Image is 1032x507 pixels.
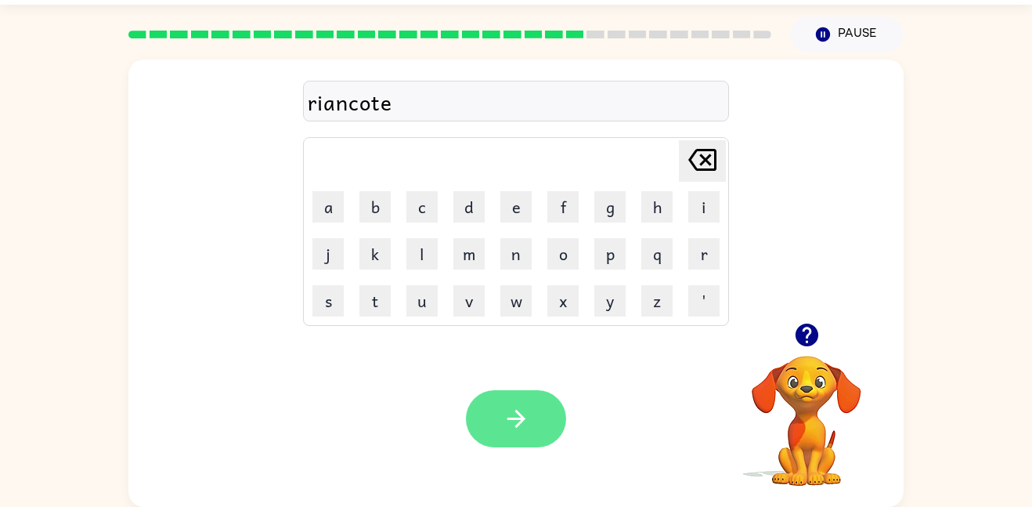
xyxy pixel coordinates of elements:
[641,238,673,270] button: q
[453,191,485,223] button: d
[500,238,532,270] button: n
[453,238,485,270] button: m
[688,285,720,317] button: '
[547,191,579,223] button: f
[308,85,724,118] div: riancote
[728,331,885,488] video: Your browser must support playing .mp4 files to use Literably. Please try using another browser.
[406,285,438,317] button: u
[359,191,391,223] button: b
[500,285,532,317] button: w
[406,191,438,223] button: c
[406,238,438,270] button: l
[688,238,720,270] button: r
[790,16,904,53] button: Pause
[500,191,532,223] button: e
[312,285,344,317] button: s
[594,191,626,223] button: g
[594,285,626,317] button: y
[641,191,673,223] button: h
[547,285,579,317] button: x
[547,238,579,270] button: o
[641,285,673,317] button: z
[312,191,344,223] button: a
[359,285,391,317] button: t
[312,238,344,270] button: j
[688,191,720,223] button: i
[359,238,391,270] button: k
[453,285,485,317] button: v
[594,238,626,270] button: p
